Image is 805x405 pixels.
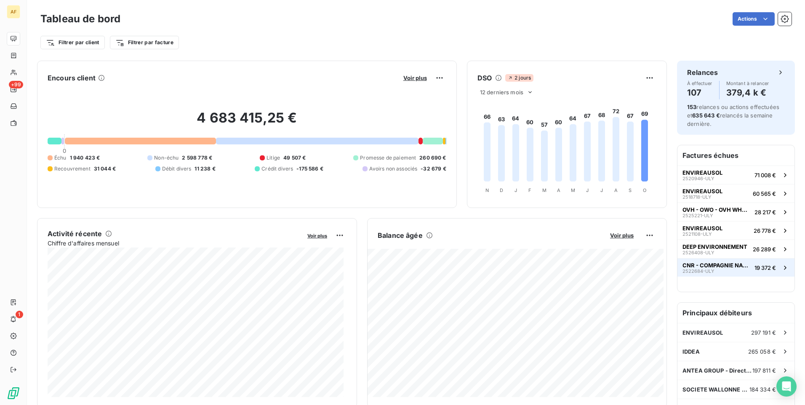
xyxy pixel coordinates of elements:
h6: Factures échues [677,145,794,165]
span: 12 derniers mois [480,89,523,96]
button: ENVIREAUSOL2520946-ULY71 008 € [677,165,794,184]
span: 153 [687,104,696,110]
span: 2 jours [505,74,533,82]
tspan: J [600,187,603,193]
tspan: J [514,187,517,193]
span: Débit divers [162,165,192,173]
h4: 379,4 k € [726,86,769,99]
span: ENVIREAUSOL [682,169,722,176]
span: 2 598 778 € [182,154,212,162]
span: 2526408-ULY [682,250,714,255]
span: 635 643 € [692,112,720,119]
span: Échu [54,154,67,162]
div: Open Intercom Messenger [776,376,797,397]
tspan: D [500,187,503,193]
span: Voir plus [307,233,327,239]
span: 2521108-ULY [682,232,712,237]
button: Filtrer par facture [110,36,179,49]
span: 71 008 € [754,172,776,179]
span: 297 191 € [751,329,776,336]
span: 0 [63,147,66,154]
img: Logo LeanPay [7,386,20,400]
span: Litige [267,154,280,162]
tspan: M [571,187,575,193]
h4: 107 [687,86,712,99]
tspan: F [528,187,531,193]
span: 26 778 € [754,227,776,234]
tspan: J [586,187,589,193]
div: AF [7,5,20,19]
h6: DSO [477,73,492,83]
span: 2525221-ULY [682,213,713,218]
span: OVH - OWO - OVH WHOIS OFFUSCATOR [682,206,751,213]
span: Recouvrement [54,165,91,173]
span: SOCIETE WALLONNE DES EAUX SCRL - SW [682,386,749,393]
span: Crédit divers [261,165,293,173]
span: Voir plus [403,75,427,81]
span: -175 586 € [296,165,323,173]
span: Chiffre d'affaires mensuel [48,239,301,248]
span: 197 811 € [752,367,776,374]
span: 1 [16,311,23,318]
span: Non-échu [154,154,179,162]
span: Promesse de paiement [360,154,416,162]
tspan: A [614,187,618,193]
span: 31 044 € [94,165,116,173]
span: 49 507 € [283,154,306,162]
tspan: N [485,187,489,193]
button: OVH - OWO - OVH WHOIS OFFUSCATOR2525221-ULY28 217 € [677,202,794,221]
span: 2520946-ULY [682,176,714,181]
button: Voir plus [305,232,330,239]
h2: 4 683 415,25 € [48,109,446,135]
span: CNR - COMPAGNIE NATIONALE DU RHONE [682,262,751,269]
span: 11 238 € [195,165,215,173]
span: 2522684-ULY [682,269,714,274]
span: 265 058 € [748,348,776,355]
span: ENVIREAUSOL [682,225,722,232]
span: 2518718-ULY [682,195,711,200]
tspan: M [542,187,546,193]
span: 1 940 423 € [70,154,100,162]
span: DEEP ENVIRONNEMENT [682,243,747,250]
tspan: O [643,187,646,193]
span: Montant à relancer [726,81,769,86]
span: 60 565 € [753,190,776,197]
span: ENVIREAUSOL [682,188,722,195]
h3: Tableau de bord [40,11,120,27]
h6: Principaux débiteurs [677,303,794,323]
span: 28 217 € [754,209,776,216]
tspan: S [629,187,632,193]
span: ANTEA GROUP - Direction administrat [682,367,752,374]
button: DEEP ENVIRONNEMENT2526408-ULY26 289 € [677,240,794,258]
button: Voir plus [401,74,429,82]
span: 26 289 € [753,246,776,253]
span: Voir plus [610,232,634,239]
span: Avoirs non associés [369,165,417,173]
button: Voir plus [608,232,636,239]
span: 184 334 € [749,386,776,393]
button: CNR - COMPAGNIE NATIONALE DU RHONE2522684-ULY19 372 € [677,258,794,277]
span: 19 372 € [754,264,776,271]
tspan: A [557,187,560,193]
span: ENVIREAUSOL [682,329,723,336]
span: -32 679 € [421,165,446,173]
span: 260 690 € [419,154,446,162]
button: ENVIREAUSOL2521108-ULY26 778 € [677,221,794,240]
button: ENVIREAUSOL2518718-ULY60 565 € [677,184,794,202]
span: À effectuer [687,81,712,86]
span: +99 [9,81,23,88]
h6: Activité récente [48,229,102,239]
button: Filtrer par client [40,36,105,49]
button: Actions [733,12,775,26]
h6: Balance âgée [378,230,423,240]
span: relances ou actions effectuées et relancés la semaine dernière. [687,104,779,127]
span: IDDEA [682,348,700,355]
h6: Encours client [48,73,96,83]
h6: Relances [687,67,718,77]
